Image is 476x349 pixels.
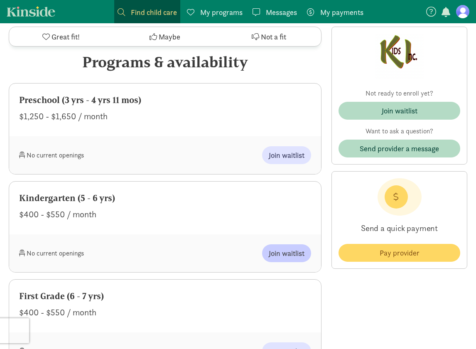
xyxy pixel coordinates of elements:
[382,105,417,116] div: Join waitlist
[131,7,177,18] span: Find child care
[339,216,460,241] p: Send a quick payment
[269,248,304,259] span: Join waitlist
[19,192,311,205] div: Kindergarten (5 - 6 yrs)
[19,110,311,123] div: $1,250 - $1,650 / month
[375,34,424,79] img: Provider logo
[217,27,321,46] button: Not a fit
[113,27,217,46] button: Maybe
[262,146,311,164] button: Join waitlist
[339,88,460,98] p: Not ready to enroll yet?
[19,244,165,262] div: No current openings
[320,7,363,18] span: My payments
[9,27,113,46] button: Great fit!
[339,102,460,120] button: Join waitlist
[269,150,304,161] span: Join waitlist
[19,290,311,303] div: First Grade (6 - 7 yrs)
[200,7,243,18] span: My programs
[339,140,460,157] button: Send provider a message
[339,126,460,136] p: Want to ask a question?
[380,247,420,258] span: Pay provider
[159,31,180,42] span: Maybe
[19,208,311,221] div: $400 - $550 / month
[52,31,80,42] span: Great fit!
[266,7,297,18] span: Messages
[360,143,439,154] span: Send provider a message
[19,306,311,319] div: $400 - $550 / month
[261,31,286,42] span: Not a fit
[19,93,311,107] div: Preschool (3 yrs - 4 yrs 11 mos)
[262,244,311,262] button: Join waitlist
[9,51,321,73] div: Programs & availability
[19,146,165,164] div: No current openings
[7,6,55,17] a: Kinside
